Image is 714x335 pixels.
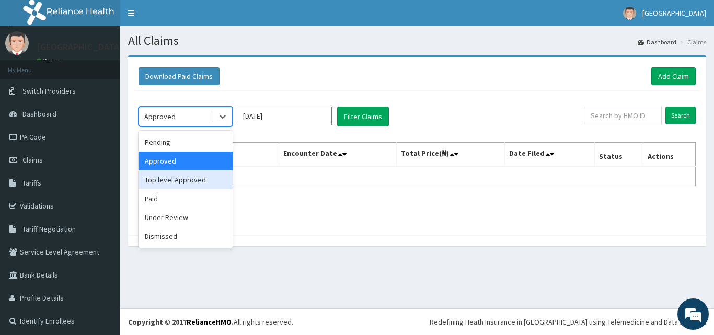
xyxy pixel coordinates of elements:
[54,59,176,72] div: Chat with us now
[505,143,595,167] th: Date Filed
[139,170,233,189] div: Top level Approved
[139,133,233,152] div: Pending
[238,107,332,125] input: Select Month and Year
[128,34,706,48] h1: All Claims
[144,111,176,122] div: Approved
[337,107,389,126] button: Filter Claims
[139,67,220,85] button: Download Paid Claims
[584,107,662,124] input: Search by HMO ID
[120,308,714,335] footer: All rights reserved.
[22,178,41,188] span: Tariffs
[171,5,197,30] div: Minimize live chat window
[19,52,42,78] img: d_794563401_company_1708531726252_794563401
[22,86,76,96] span: Switch Providers
[642,8,706,18] span: [GEOGRAPHIC_DATA]
[139,208,233,227] div: Under Review
[128,317,234,327] strong: Copyright © 2017 .
[638,38,676,47] a: Dashboard
[22,155,43,165] span: Claims
[651,67,696,85] a: Add Claim
[5,31,29,55] img: User Image
[139,189,233,208] div: Paid
[37,57,62,64] a: Online
[665,107,696,124] input: Search
[187,317,232,327] a: RelianceHMO
[22,224,76,234] span: Tariff Negotiation
[61,101,144,206] span: We're online!
[623,7,636,20] img: User Image
[430,317,706,327] div: Redefining Heath Insurance in [GEOGRAPHIC_DATA] using Telemedicine and Data Science!
[279,143,396,167] th: Encounter Date
[396,143,505,167] th: Total Price(₦)
[643,143,695,167] th: Actions
[37,42,123,52] p: [GEOGRAPHIC_DATA]
[5,224,199,260] textarea: Type your message and hit 'Enter'
[22,109,56,119] span: Dashboard
[139,227,233,246] div: Dismissed
[595,143,643,167] th: Status
[677,38,706,47] li: Claims
[139,152,233,170] div: Approved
